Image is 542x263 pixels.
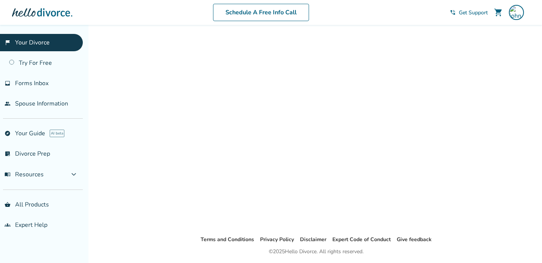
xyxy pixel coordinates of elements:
span: Forms Inbox [15,79,49,87]
span: phone_in_talk [450,9,456,15]
span: Get Support [459,9,488,16]
a: Privacy Policy [260,236,294,243]
div: © 2025 Hello Divorce. All rights reserved. [269,247,364,256]
a: phone_in_talkGet Support [450,9,488,16]
span: menu_book [5,171,11,177]
span: groups [5,222,11,228]
li: Give feedback [397,235,432,244]
img: john.h.hanson1@gmail.com [509,5,524,20]
a: Expert Code of Conduct [332,236,391,243]
span: inbox [5,80,11,86]
span: expand_more [69,170,78,179]
span: list_alt_check [5,151,11,157]
span: flag_2 [5,40,11,46]
span: shopping_basket [5,202,11,208]
a: Terms and Conditions [201,236,254,243]
span: people [5,101,11,107]
span: Resources [5,170,44,179]
li: Disclaimer [300,235,326,244]
span: explore [5,130,11,136]
span: AI beta [50,130,64,137]
span: shopping_cart [494,8,503,17]
a: Schedule A Free Info Call [213,4,309,21]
